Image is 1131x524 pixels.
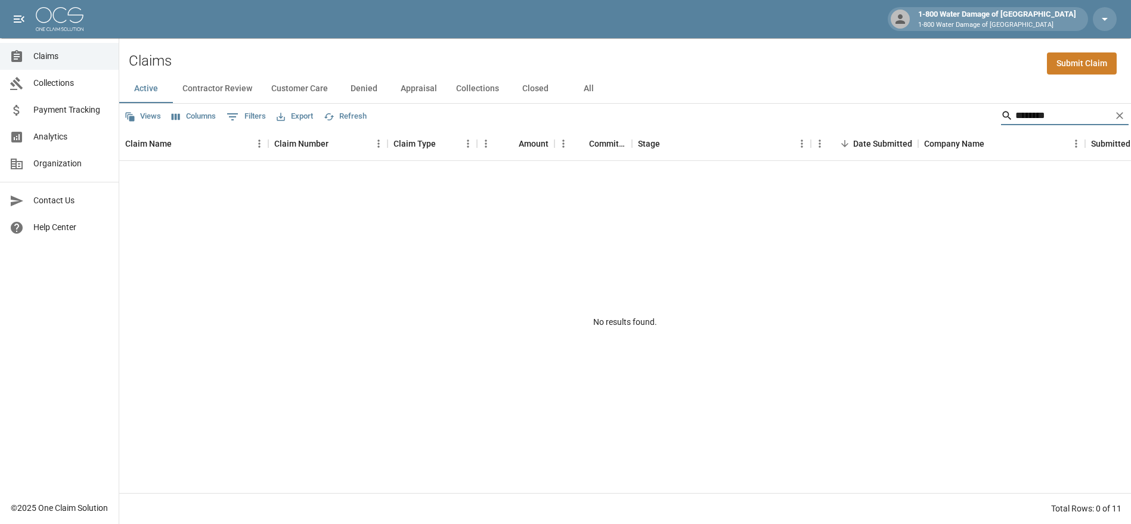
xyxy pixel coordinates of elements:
h2: Claims [129,52,172,70]
div: © 2025 One Claim Solution [11,502,108,514]
a: Submit Claim [1047,52,1117,75]
button: Menu [811,135,829,153]
button: open drawer [7,7,31,31]
div: Claim Name [125,127,172,160]
button: Customer Care [262,75,337,103]
div: Amount [519,127,549,160]
div: Claim Name [119,127,268,160]
div: No results found. [119,161,1131,483]
button: Denied [337,75,391,103]
button: Appraisal [391,75,447,103]
button: Menu [1067,135,1085,153]
div: Stage [632,127,811,160]
button: Sort [984,135,1001,152]
button: Menu [477,135,495,153]
button: Views [122,107,164,126]
div: Claim Number [268,127,388,160]
button: Sort [660,135,677,152]
div: Claim Number [274,127,329,160]
button: Refresh [321,107,370,126]
div: Amount [477,127,554,160]
img: ocs-logo-white-transparent.png [36,7,83,31]
button: Collections [447,75,509,103]
button: Select columns [169,107,219,126]
button: Menu [459,135,477,153]
button: Contractor Review [173,75,262,103]
span: Analytics [33,131,109,143]
button: Clear [1111,107,1129,125]
span: Collections [33,77,109,89]
div: Claim Type [388,127,477,160]
span: Payment Tracking [33,104,109,116]
button: Menu [370,135,388,153]
button: Sort [572,135,589,152]
div: Search [1001,106,1129,128]
div: Committed Amount [554,127,632,160]
span: Organization [33,157,109,170]
button: Menu [793,135,811,153]
div: 1-800 Water Damage of [GEOGRAPHIC_DATA] [913,8,1081,30]
button: Show filters [224,107,269,126]
button: Sort [436,135,453,152]
div: Stage [638,127,660,160]
div: Company Name [924,127,984,160]
button: Menu [554,135,572,153]
div: Committed Amount [589,127,626,160]
span: Contact Us [33,194,109,207]
div: Total Rows: 0 of 11 [1051,503,1121,514]
div: Claim Type [393,127,436,160]
button: Menu [250,135,268,153]
div: Company Name [918,127,1085,160]
button: Export [274,107,316,126]
button: Sort [502,135,519,152]
div: Date Submitted [811,127,918,160]
button: Sort [329,135,345,152]
button: All [562,75,616,103]
p: 1-800 Water Damage of [GEOGRAPHIC_DATA] [918,20,1076,30]
span: Claims [33,50,109,63]
button: Sort [172,135,188,152]
button: Closed [509,75,562,103]
button: Active [119,75,173,103]
div: Date Submitted [853,127,912,160]
button: Sort [836,135,853,152]
span: Help Center [33,221,109,234]
div: dynamic tabs [119,75,1131,103]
